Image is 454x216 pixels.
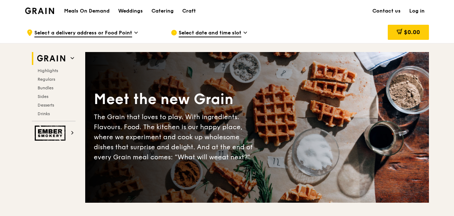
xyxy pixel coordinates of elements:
span: Regulars [38,77,55,82]
div: The Grain that loves to play. With ingredients. Flavours. Food. The kitchen is our happy place, w... [94,112,257,162]
img: Grain [25,8,54,14]
div: Catering [151,0,174,22]
a: Craft [178,0,200,22]
span: Select date and time slot [179,29,241,37]
span: Desserts [38,103,54,108]
img: Grain web logo [35,52,68,65]
span: Select a delivery address or Food Point [34,29,132,37]
a: Weddings [114,0,147,22]
div: Craft [182,0,196,22]
h1: Meals On Demand [64,8,110,15]
div: Weddings [118,0,143,22]
a: Contact us [368,0,405,22]
span: Highlights [38,68,58,73]
span: Sides [38,94,48,99]
span: Drinks [38,111,50,116]
span: eat next?” [218,153,250,161]
div: Meet the new Grain [94,90,257,109]
a: Catering [147,0,178,22]
img: Ember Smokery web logo [35,126,68,141]
a: Log in [405,0,429,22]
span: $0.00 [404,29,420,36]
span: Bundles [38,85,53,90]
